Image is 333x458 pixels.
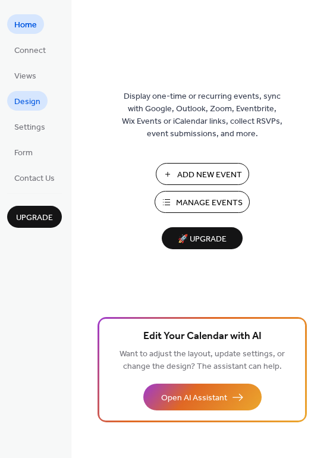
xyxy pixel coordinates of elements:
span: Add New Event [177,169,242,181]
a: Form [7,142,40,162]
a: Contact Us [7,168,62,187]
a: Home [7,14,44,34]
span: Contact Us [14,172,55,185]
span: Views [14,70,36,83]
button: Manage Events [155,191,250,213]
button: Add New Event [156,163,249,185]
button: Open AI Assistant [143,384,262,410]
span: Display one-time or recurring events, sync with Google, Outlook, Zoom, Eventbrite, Wix Events or ... [122,90,282,140]
span: Want to adjust the layout, update settings, or change the design? The assistant can help. [120,346,285,375]
button: Upgrade [7,206,62,228]
span: Form [14,147,33,159]
button: 🚀 Upgrade [162,227,243,249]
span: Manage Events [176,197,243,209]
span: Edit Your Calendar with AI [143,328,262,345]
a: Settings [7,117,52,136]
span: Settings [14,121,45,134]
span: Connect [14,45,46,57]
a: Connect [7,40,53,59]
span: Upgrade [16,212,53,224]
a: Views [7,65,43,85]
a: Design [7,91,48,111]
span: 🚀 Upgrade [169,231,235,247]
span: Open AI Assistant [161,392,227,404]
span: Design [14,96,40,108]
span: Home [14,19,37,32]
